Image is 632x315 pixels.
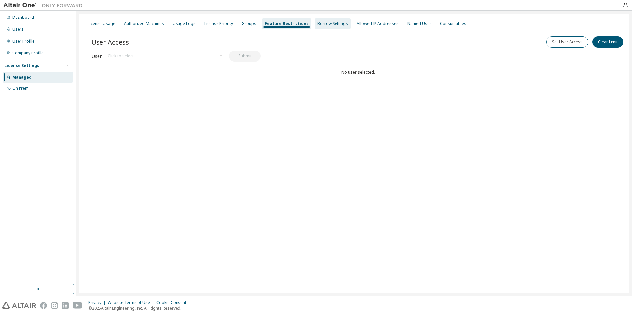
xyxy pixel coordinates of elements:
div: Named User [407,21,431,26]
div: Borrow Settings [317,21,348,26]
img: linkedin.svg [62,302,69,309]
div: Website Terms of Use [108,300,156,305]
div: License Settings [4,63,39,68]
div: Users [12,27,24,32]
div: On Prem [12,86,29,91]
button: Set User Access [546,36,588,48]
div: Groups [242,21,256,26]
div: Dashboard [12,15,34,20]
div: Privacy [88,300,108,305]
div: Feature Restrictions [265,21,309,26]
div: Usage Logs [173,21,196,26]
div: User Profile [12,39,35,44]
img: Altair One [3,2,86,9]
div: Authorized Machines [124,21,164,26]
label: User [91,53,102,59]
img: facebook.svg [40,302,47,309]
div: Company Profile [12,51,44,56]
div: Cookie Consent [156,300,190,305]
img: altair_logo.svg [2,302,36,309]
div: License Priority [204,21,233,26]
div: Click to select [108,53,134,59]
button: Clear Limit [592,36,623,48]
span: User Access [91,37,129,47]
p: © 2025 Altair Engineering, Inc. All Rights Reserved. [88,305,190,311]
button: Submit [229,51,261,62]
div: Consumables [440,21,466,26]
img: instagram.svg [51,302,58,309]
div: Click to select [106,52,225,60]
div: License Usage [88,21,115,26]
div: No user selected. [91,70,625,75]
img: youtube.svg [73,302,82,309]
div: Allowed IP Addresses [357,21,399,26]
div: Managed [12,75,32,80]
